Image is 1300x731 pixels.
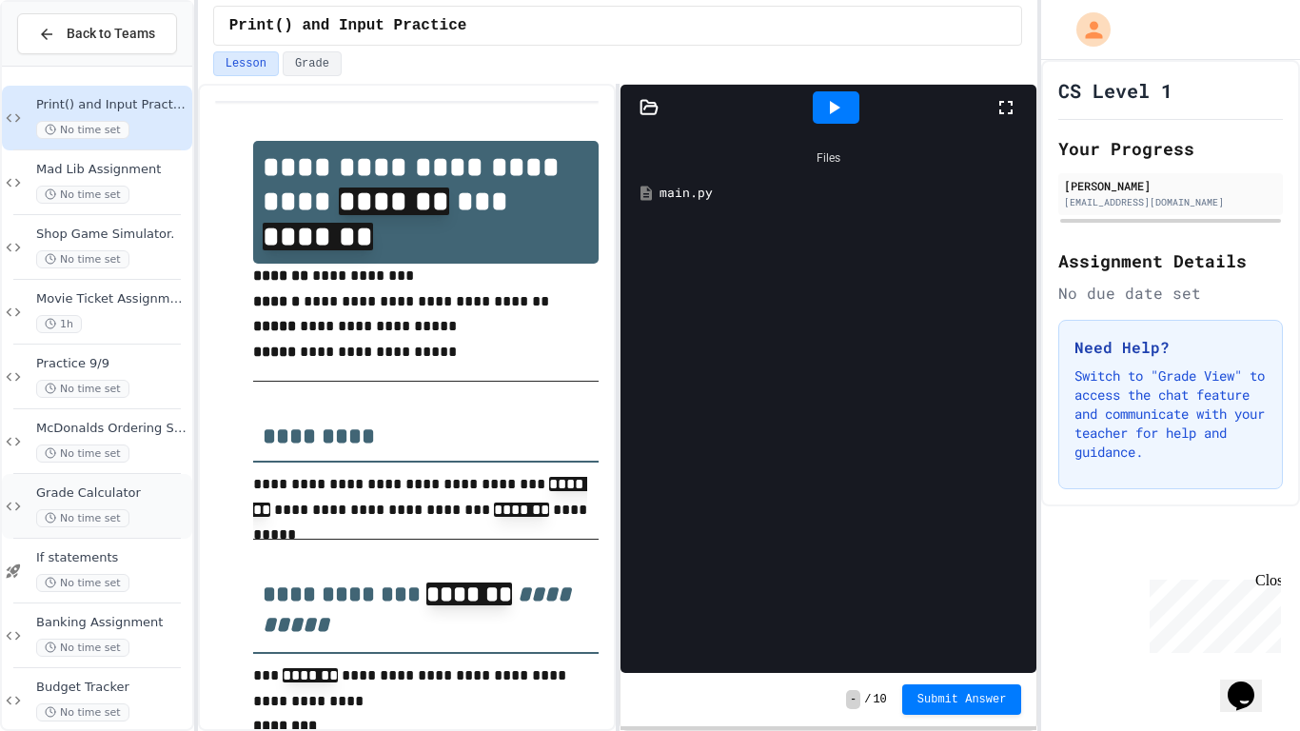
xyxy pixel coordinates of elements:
[8,8,131,121] div: Chat with us now!Close
[1058,247,1283,274] h2: Assignment Details
[229,14,467,37] span: Print() and Input Practice
[36,291,188,307] span: Movie Ticket Assignment
[630,140,1027,176] div: Files
[1064,195,1277,209] div: [EMAIL_ADDRESS][DOMAIN_NAME]
[36,356,188,372] span: Practice 9/9
[917,692,1007,707] span: Submit Answer
[36,227,188,243] span: Shop Game Simulator.
[1074,336,1267,359] h3: Need Help?
[36,703,129,721] span: No time set
[213,51,279,76] button: Lesson
[36,639,129,657] span: No time set
[36,97,188,113] span: Print() and Input Practice
[36,485,188,502] span: Grade Calculator
[283,51,342,76] button: Grade
[36,574,129,592] span: No time set
[17,13,177,54] button: Back to Teams
[36,445,129,463] span: No time set
[1058,282,1283,305] div: No due date set
[36,680,188,696] span: Budget Tracker
[1058,135,1283,162] h2: Your Progress
[1064,177,1277,194] div: [PERSON_NAME]
[36,315,82,333] span: 1h
[36,250,129,268] span: No time set
[36,186,129,204] span: No time set
[660,184,1025,203] div: main.py
[1056,8,1115,51] div: My Account
[36,421,188,437] span: McDonalds Ordering System
[1074,366,1267,462] p: Switch to "Grade View" to access the chat feature and communicate with your teacher for help and ...
[864,692,871,707] span: /
[873,692,886,707] span: 10
[36,121,129,139] span: No time set
[67,24,155,44] span: Back to Teams
[1058,77,1172,104] h1: CS Level 1
[36,380,129,398] span: No time set
[36,615,188,631] span: Banking Assignment
[36,509,129,527] span: No time set
[1220,655,1281,712] iframe: chat widget
[1142,572,1281,653] iframe: chat widget
[902,684,1022,715] button: Submit Answer
[36,550,188,566] span: If statements
[36,162,188,178] span: Mad Lib Assignment
[846,690,860,709] span: -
